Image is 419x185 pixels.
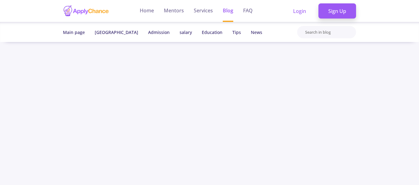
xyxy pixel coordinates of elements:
a: Education [202,29,222,35]
a: Login [283,3,316,19]
a: News [251,29,262,35]
span: Main page [63,29,85,35]
input: Search in blog [305,28,355,36]
a: Sign Up [318,3,356,19]
a: [GEOGRAPHIC_DATA] [95,29,138,35]
img: applychance logo [63,5,109,17]
a: Tips [232,29,241,35]
a: Admission [148,29,170,35]
a: salary [180,29,192,35]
